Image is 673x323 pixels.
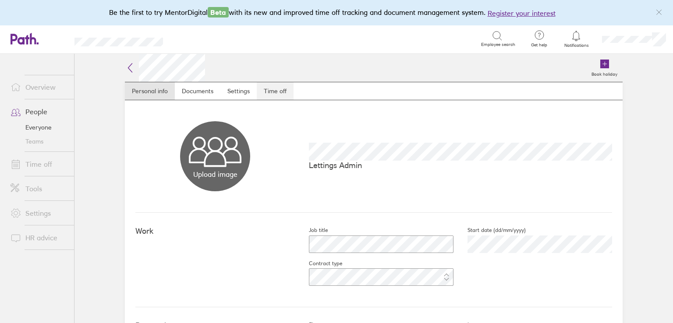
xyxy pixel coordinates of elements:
[4,78,74,96] a: Overview
[4,120,74,134] a: Everyone
[175,82,220,100] a: Documents
[4,134,74,148] a: Teams
[562,43,591,48] span: Notifications
[4,229,74,246] a: HR advice
[295,227,328,234] label: Job title
[525,42,553,48] span: Get help
[562,30,591,48] a: Notifications
[125,82,175,100] a: Personal info
[295,260,342,267] label: Contract type
[4,155,74,173] a: Time off
[208,7,229,18] span: Beta
[453,227,526,234] label: Start date (dd/mm/yyyy)
[481,42,515,47] span: Employee search
[220,82,257,100] a: Settings
[4,103,74,120] a: People
[4,204,74,222] a: Settings
[187,35,209,42] div: Search
[135,227,295,236] h4: Work
[4,180,74,197] a: Tools
[109,7,564,18] div: Be the first to try MentorDigital with its new and improved time off tracking and document manage...
[586,69,623,77] label: Book holiday
[309,161,612,170] p: Lettings Admin
[488,8,556,18] button: Register your interest
[586,54,623,82] a: Book holiday
[257,82,294,100] a: Time off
